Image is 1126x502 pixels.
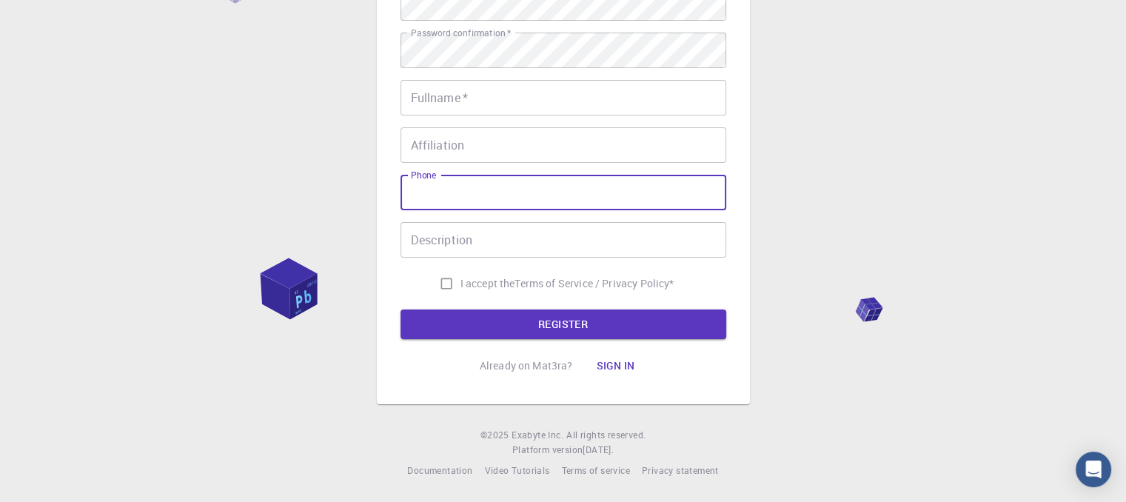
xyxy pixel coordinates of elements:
[512,428,563,443] a: Exabyte Inc.
[401,309,726,339] button: REGISTER
[561,464,629,476] span: Terms of service
[411,169,436,181] label: Phone
[642,463,719,478] a: Privacy statement
[561,463,629,478] a: Terms of service
[515,276,674,291] a: Terms of Service / Privacy Policy*
[583,444,614,455] span: [DATE] .
[460,276,515,291] span: I accept the
[642,464,719,476] span: Privacy statement
[584,351,646,381] button: Sign in
[480,428,512,443] span: © 2025
[407,463,472,478] a: Documentation
[512,429,563,441] span: Exabyte Inc.
[583,443,614,458] a: [DATE].
[1076,452,1111,487] div: Open Intercom Messenger
[484,463,549,478] a: Video Tutorials
[566,428,646,443] span: All rights reserved.
[512,443,583,458] span: Platform version
[515,276,674,291] p: Terms of Service / Privacy Policy *
[407,464,472,476] span: Documentation
[480,358,573,373] p: Already on Mat3ra?
[411,27,511,39] label: Password confirmation
[484,464,549,476] span: Video Tutorials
